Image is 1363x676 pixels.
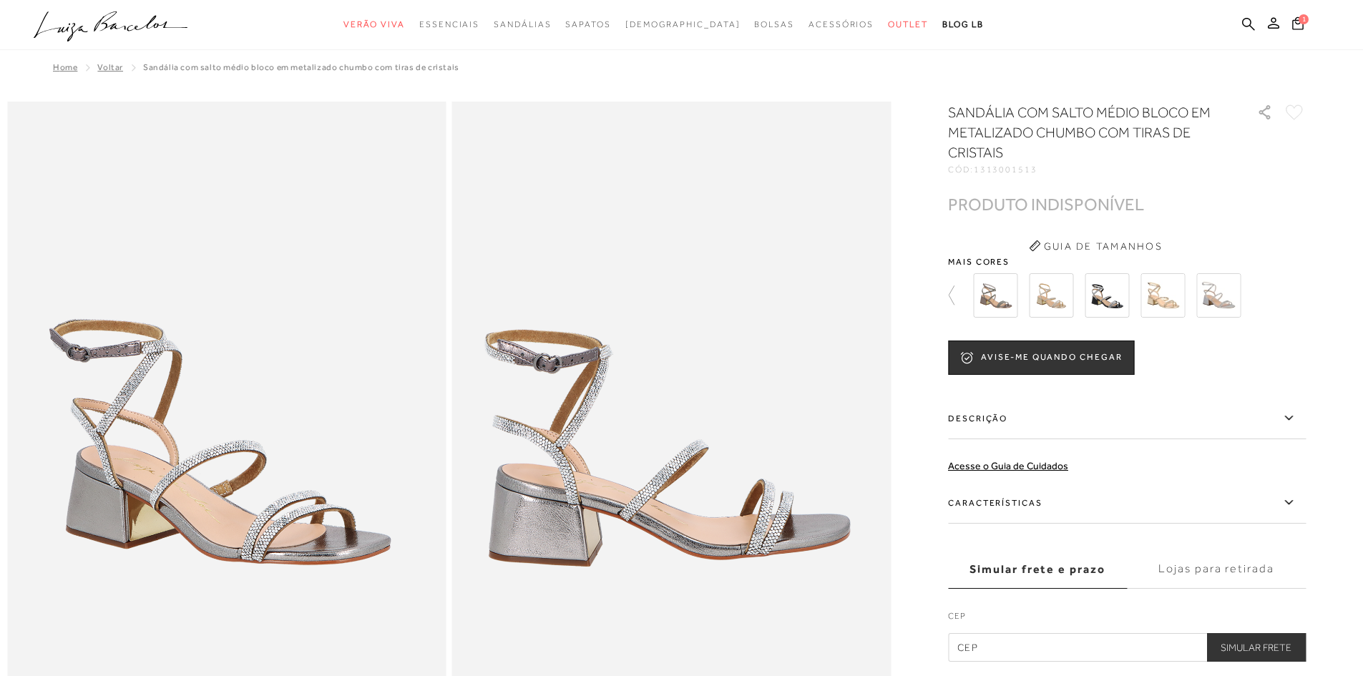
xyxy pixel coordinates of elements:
a: Voltar [97,62,123,72]
button: Simular Frete [1206,633,1306,662]
button: AVISE-ME QUANDO CHEGAR [948,341,1134,375]
label: Descrição [948,398,1306,439]
a: categoryNavScreenReaderText [494,11,551,38]
div: CÓD: [948,165,1234,174]
button: Guia de Tamanhos [1024,235,1167,258]
span: Sandálias [494,19,551,29]
span: Bolsas [754,19,794,29]
span: Sapatos [565,19,610,29]
a: categoryNavScreenReaderText [343,11,405,38]
span: Mais cores [948,258,1306,266]
label: CEP [948,609,1306,630]
label: Características [948,482,1306,524]
img: SANDÁLIA COM TIRAS DE CRISTAIS EM METALIZADO DOURADO COM SALTO MÉDIO BLOCO [1029,273,1073,318]
div: PRODUTO INDISPONÍVEL [948,197,1144,212]
a: categoryNavScreenReaderText [888,11,928,38]
span: Outlet [888,19,928,29]
span: [DEMOGRAPHIC_DATA] [625,19,741,29]
img: SANDÁLIA SALTO MÉDIO TIRAS CINTILANTES GLITTER PRATA [1196,273,1241,318]
span: 1 [1299,14,1309,24]
span: 1313001513 [974,165,1037,175]
img: SANDÁLIA SALTO MÉDIO CRISTAIS DOURADO [1140,273,1185,318]
a: categoryNavScreenReaderText [419,11,479,38]
img: SANDÁLIA COM TIRAS DE CRISTAIS EM METALIZADO CHUMBO COM SALTO MÉDIO BLOCO [973,273,1017,318]
a: categoryNavScreenReaderText [808,11,874,38]
span: SANDÁLIA COM SALTO MÉDIO BLOCO EM METALIZADO CHUMBO COM TIRAS DE CRISTAIS [143,62,459,72]
a: Acesse o Guia de Cuidados [948,460,1068,471]
input: CEP [948,633,1306,662]
span: Verão Viva [343,19,405,29]
label: Simular frete e prazo [948,550,1127,589]
a: Home [53,62,77,72]
span: BLOG LB [942,19,984,29]
a: categoryNavScreenReaderText [754,11,794,38]
a: BLOG LB [942,11,984,38]
span: Essenciais [419,19,479,29]
button: 1 [1288,16,1308,35]
label: Lojas para retirada [1127,550,1306,589]
img: SANDÁLIA COM TIRAS DE CRISTAIS EM VERNIZ PRETO COM SALTO MÉDIO BLOCO [1085,273,1129,318]
span: Acessórios [808,19,874,29]
h1: SANDÁLIA COM SALTO MÉDIO BLOCO EM METALIZADO CHUMBO COM TIRAS DE CRISTAIS [948,102,1216,162]
a: noSubCategoriesText [625,11,741,38]
a: categoryNavScreenReaderText [565,11,610,38]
